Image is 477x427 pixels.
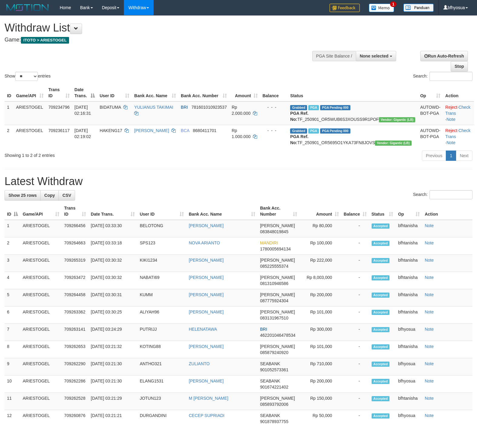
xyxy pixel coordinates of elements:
a: Note [425,223,434,228]
td: 709263141 [62,324,88,341]
a: HELENATAWA [189,327,217,332]
th: Balance: activate to sort column ascending [341,203,369,220]
td: [DATE] 03:21:30 [88,358,137,376]
td: Rp 101,000 [300,341,341,358]
td: - [341,237,369,255]
th: Op: activate to sort column ascending [418,84,443,101]
span: SEABANK [260,361,280,366]
a: [PERSON_NAME] [189,344,224,349]
td: - [341,289,369,306]
span: Copy 085893792006 to clipboard [260,402,288,407]
span: SEABANK [260,413,280,418]
a: Note [446,140,455,145]
td: - [341,393,369,410]
span: Vendor URL: https://dashboard.q2checkout.com/secure [375,141,412,146]
a: Note [425,327,434,332]
a: Note [425,379,434,383]
td: - [341,255,369,272]
span: Accepted [372,396,390,401]
td: 709262290 [62,358,88,376]
td: bfhyosua [396,358,422,376]
td: 2 [5,237,20,255]
td: [DATE] 03:30:31 [88,289,137,306]
th: Balance [260,84,288,101]
td: bfhtanisha [396,255,422,272]
td: 1 [5,220,20,237]
span: BCA [181,128,189,133]
td: [DATE] 03:33:30 [88,220,137,237]
td: 3 [5,255,20,272]
span: Copy [44,193,55,198]
td: ARIESTOGEL [20,237,62,255]
td: ARIESTOGEL [20,324,62,341]
td: [DATE] 03:30:25 [88,306,137,324]
span: MANDIRI [260,240,278,245]
th: Bank Acc. Number: activate to sort column ascending [178,84,229,101]
span: CSV [62,193,71,198]
td: TF_250901_OR5695O1YKA73FN8JOVS [288,125,418,148]
td: ARIESTOGEL [20,306,62,324]
span: [PERSON_NAME] [260,344,295,349]
span: Copy 8680411701 to clipboard [193,128,217,133]
a: [PERSON_NAME] [189,309,224,314]
a: [PERSON_NAME] [189,292,224,297]
th: Op: activate to sort column ascending [396,203,422,220]
a: CSV [58,190,75,200]
a: Copy [40,190,59,200]
td: bfhtanisha [396,393,422,410]
td: ARIESTOGEL [20,341,62,358]
th: Date Trans.: activate to sort column ascending [88,203,137,220]
a: Note [446,117,455,122]
th: Bank Acc. Number: activate to sort column ascending [258,203,300,220]
a: [PERSON_NAME] [189,275,224,280]
span: Marked by bfhtanisha [308,128,319,134]
a: [PERSON_NAME] [134,128,169,133]
span: Vendor URL: https://dashboard.q2checkout.com/secure [379,117,416,122]
td: - [341,272,369,289]
span: [PERSON_NAME] [260,258,295,263]
span: Copy 085879240920 to clipboard [260,350,288,355]
a: ZULIANTO [189,361,210,366]
span: Copy 781601010923537 to clipboard [191,105,227,110]
span: [PERSON_NAME] [260,292,295,297]
span: 709236117 [48,128,70,133]
td: 11 [5,393,20,410]
span: BRI [260,327,267,332]
td: [DATE] 03:30:32 [88,255,137,272]
a: Note [425,309,434,314]
input: Search: [429,72,472,81]
span: PGA Pending [320,128,350,134]
td: - [341,306,369,324]
span: Copy 083131967510 to clipboard [260,316,288,320]
a: Run Auto-Refresh [420,51,468,61]
th: Status [288,84,418,101]
td: bfhtanisha [396,289,422,306]
span: Copy 087775924304 to clipboard [260,298,288,303]
td: 6 [5,306,20,324]
td: bfhtanisha [396,237,422,255]
a: [PERSON_NAME] [189,258,224,263]
td: 7 [5,324,20,341]
input: Search: [429,190,472,199]
span: Accepted [372,327,390,332]
span: Accepted [372,413,390,419]
span: Rp 2.000.000 [232,105,250,116]
span: Copy 1780005694134 to clipboard [260,247,291,251]
a: Note [425,396,434,401]
td: Rp 200,000 [300,376,341,393]
span: Marked by bfhyosua [308,105,319,110]
td: 709265319 [62,255,88,272]
img: Button%20Memo.svg [369,4,394,12]
span: Copy 083848019845 to clipboard [260,229,288,234]
td: AUTOWD-BOT-PGA [418,101,443,125]
td: ARIESTOGEL [20,358,62,376]
td: [DATE] 03:30:32 [88,272,137,289]
td: [DATE] 03:21:32 [88,341,137,358]
td: 5 [5,289,20,306]
a: Note [425,275,434,280]
a: Next [456,151,472,161]
span: 1 [390,2,396,7]
th: Game/API: activate to sort column ascending [20,203,62,220]
th: Trans ID: activate to sort column ascending [46,84,72,101]
th: Status: activate to sort column ascending [369,203,396,220]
